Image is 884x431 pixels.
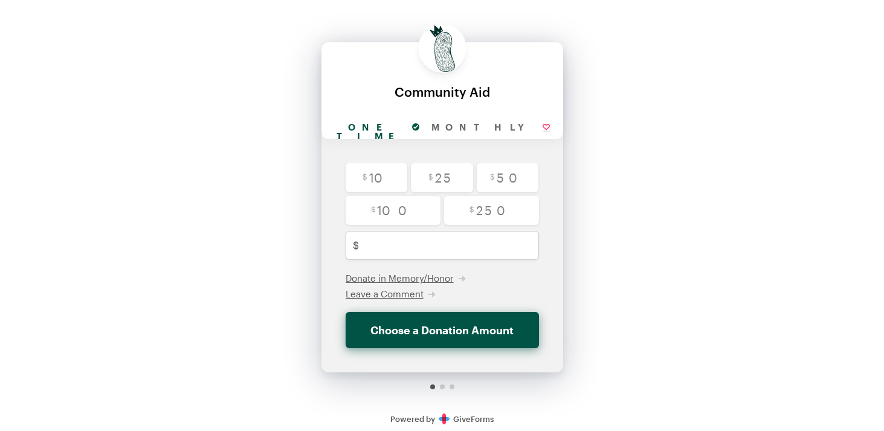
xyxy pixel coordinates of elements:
[346,288,436,300] button: Leave a Comment
[390,414,494,424] a: Secure DonationsPowered byGiveForms
[346,312,539,348] button: Choose a Donation Amount
[334,85,551,99] div: Community Aid
[346,272,466,284] button: Donate in Memory/Honor
[346,273,454,284] span: Donate in Memory/Honor
[346,288,424,299] span: Leave a Comment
